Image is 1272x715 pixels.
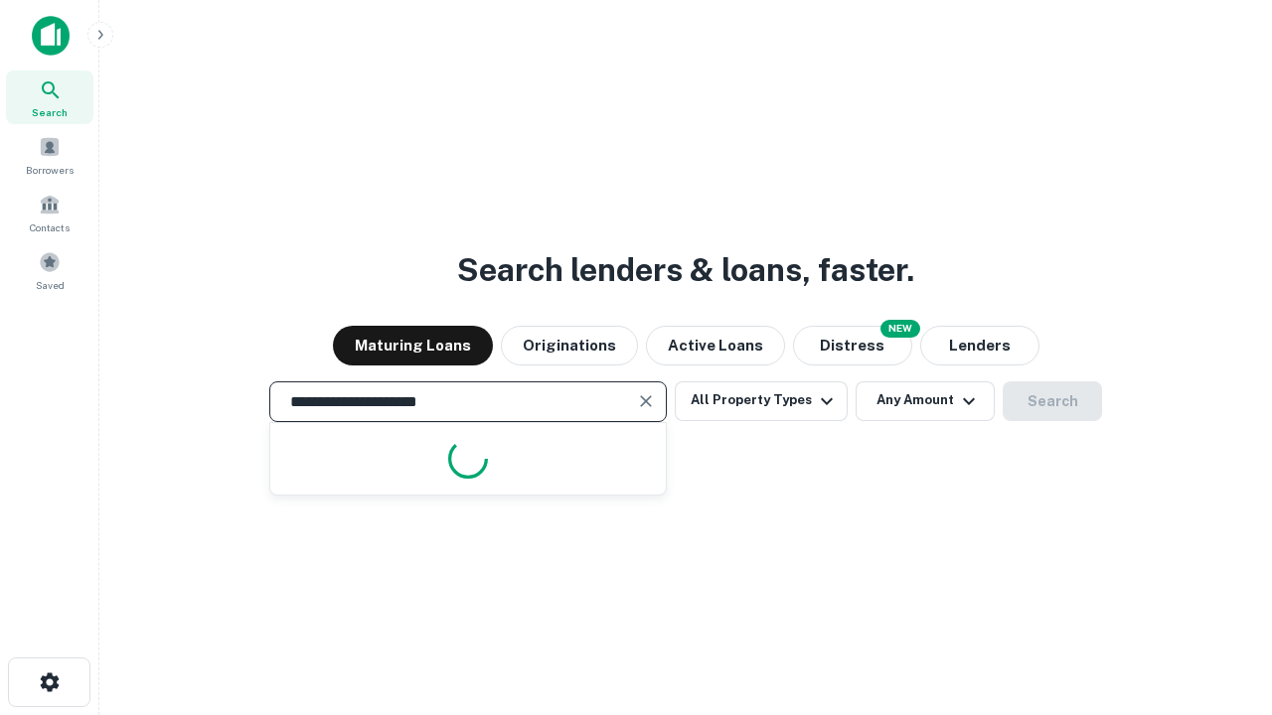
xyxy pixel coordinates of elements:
span: Search [32,104,68,120]
a: Borrowers [6,128,93,182]
button: Clear [632,387,660,415]
button: Maturing Loans [333,326,493,365]
iframe: Chat Widget [1173,556,1272,651]
span: Contacts [30,219,70,235]
span: Saved [36,277,65,293]
h3: Search lenders & loans, faster. [457,246,914,294]
button: Any Amount [856,381,995,421]
button: All Property Types [675,381,848,421]
a: Search [6,71,93,124]
button: Search distressed loans with lien and other non-mortgage details. [793,326,912,365]
button: Active Loans [646,326,785,365]
button: Originations [501,326,638,365]
a: Saved [6,243,93,297]
button: Lenders [920,326,1039,365]
span: Borrowers [26,162,74,178]
a: Contacts [6,186,93,239]
img: capitalize-icon.png [32,16,70,56]
div: NEW [880,320,920,338]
